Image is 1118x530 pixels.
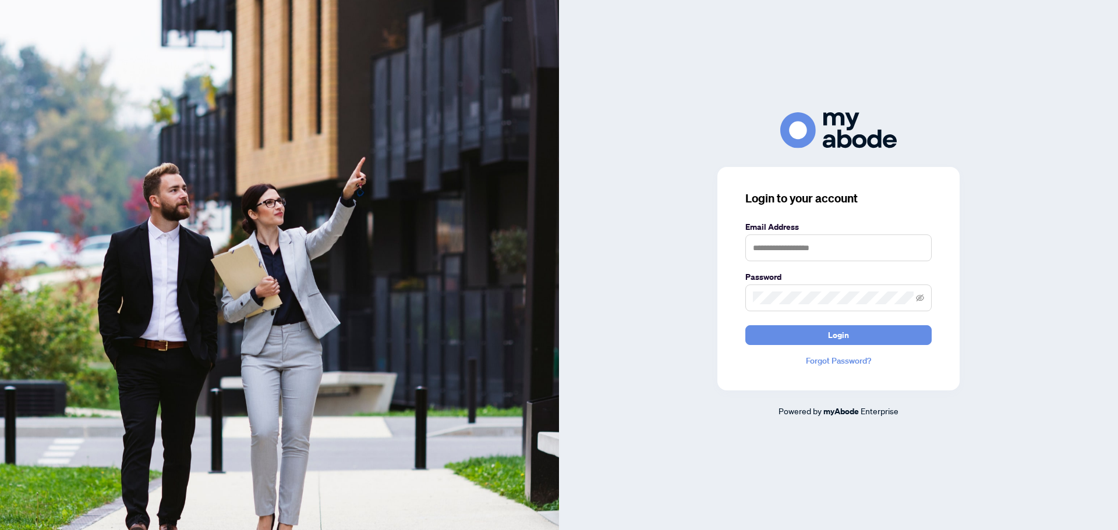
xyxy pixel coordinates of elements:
[745,354,932,367] a: Forgot Password?
[780,112,897,148] img: ma-logo
[745,190,932,207] h3: Login to your account
[861,405,898,416] span: Enterprise
[745,271,932,283] label: Password
[828,326,849,344] span: Login
[823,405,859,418] a: myAbode
[745,220,932,233] label: Email Address
[779,405,822,416] span: Powered by
[745,325,932,345] button: Login
[916,294,924,302] span: eye-invisible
